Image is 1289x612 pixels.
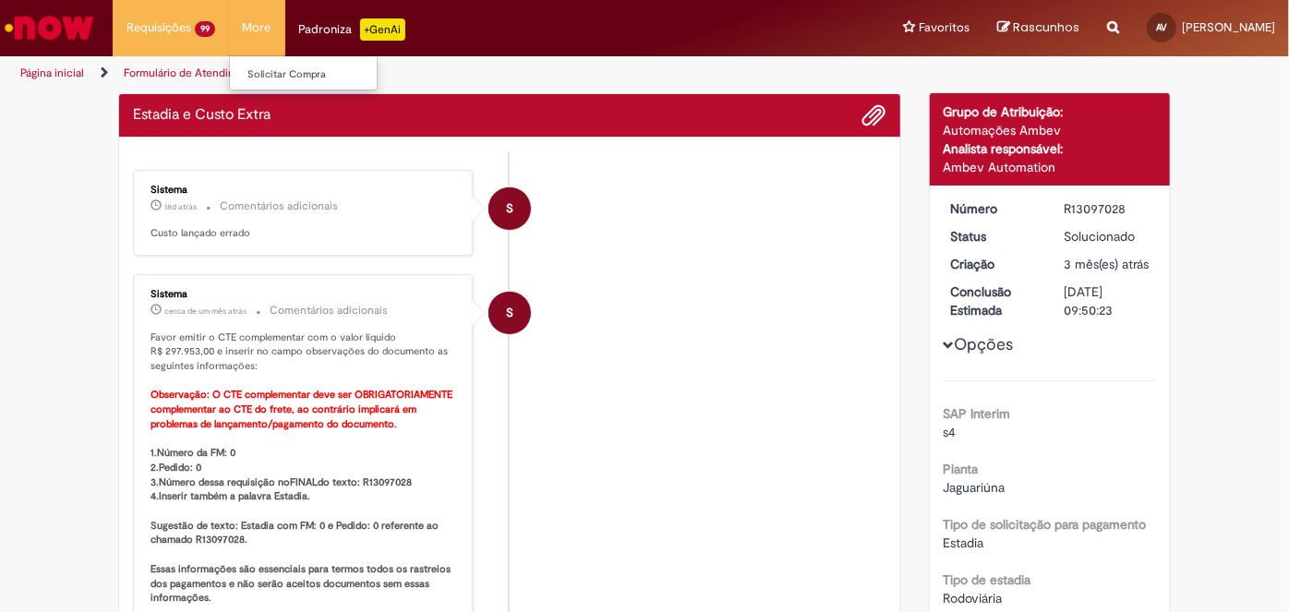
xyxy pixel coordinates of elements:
a: Solicitar Compra [230,65,433,85]
a: Rascunhos [997,19,1079,37]
time: 28/07/2025 15:35:08 [164,306,247,317]
ul: Trilhas de página [14,56,846,90]
b: SAP Interim [944,405,1011,422]
dt: Status [937,227,1051,246]
div: Sistema [151,289,458,300]
p: +GenAi [360,18,405,41]
b: Tipo de solicitação para pagamento [944,516,1147,533]
img: ServiceNow [2,9,97,46]
span: 3 mês(es) atrás [1064,256,1149,272]
span: Favoritos [919,18,970,37]
small: Comentários adicionais [270,303,388,318]
span: [PERSON_NAME] [1182,19,1275,35]
span: S [506,291,513,335]
span: 18d atrás [164,201,197,212]
h2: Estadia e Custo Extra Histórico de tíquete [133,107,271,124]
span: Rascunhos [1013,18,1079,36]
a: Página inicial [20,66,84,80]
div: Solucionado [1064,227,1150,246]
dt: Criação [937,255,1051,273]
b: 1.Número da FM: 0 2.Pedido: 0 3.Número dessa requisição no do texto: R13097028 4.Inserir também a... [151,446,453,605]
div: Grupo de Atribuição: [944,102,1157,121]
dt: Conclusão Estimada [937,282,1051,319]
p: Custo lançado errado [151,226,458,241]
small: Comentários adicionais [220,198,338,214]
b: FINAL [290,475,318,489]
span: More [243,18,271,37]
p: Favor emitir o CTE complementar com o valor líquido R$ 297.953,00 e inserir no campo observações ... [151,330,458,606]
b: Tipo de estadia [944,571,1031,588]
span: 99 [195,21,215,37]
div: System [488,187,531,230]
div: Analista responsável: [944,139,1157,158]
a: Formulário de Atendimento [124,66,260,80]
span: Rodoviária [944,590,1003,606]
time: 11/08/2025 14:36:29 [164,201,197,212]
b: Observação: O CTE complementar deve ser OBRIGATORIAMENTE complementar ao CTE do frete, ao contrár... [151,388,455,430]
span: cerca de um mês atrás [164,306,247,317]
span: S [506,186,513,231]
span: Requisições [126,18,191,37]
div: System [488,292,531,334]
div: Ambev Automation [944,158,1157,176]
div: Padroniza [299,18,405,41]
div: Sistema [151,185,458,196]
span: s4 [944,424,957,440]
ul: More [229,55,378,90]
dt: Número [937,199,1051,218]
div: 26/05/2025 15:50:19 [1064,255,1150,273]
span: Estadia [944,534,984,551]
span: Jaguariúna [944,479,1006,496]
div: [DATE] 09:50:23 [1064,282,1150,319]
div: R13097028 [1064,199,1150,218]
div: Automações Ambev [944,121,1157,139]
button: Adicionar anexos [862,103,886,127]
b: Planta [944,461,979,477]
span: AV [1156,21,1167,33]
